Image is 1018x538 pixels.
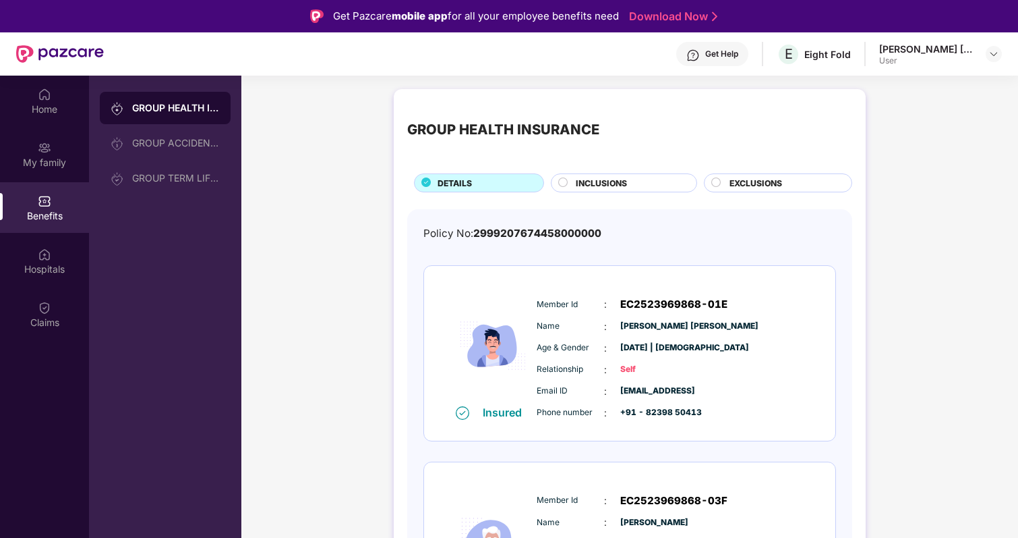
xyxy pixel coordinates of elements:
[16,45,104,63] img: New Pazcare Logo
[111,102,124,115] img: svg+xml;base64,PHN2ZyB3aWR0aD0iMjAiIGhlaWdodD0iMjAiIHZpZXdCb3g9IjAgMCAyMCAyMCIgZmlsbD0ibm9uZSIgeG...
[729,177,782,190] span: EXCLUSIONS
[620,406,688,419] span: +91 - 82398 50413
[604,362,607,377] span: :
[38,301,51,315] img: svg+xml;base64,PHN2ZyBpZD0iQ2xhaW0iIHhtbG5zPSJodHRwOi8vd3d3LnczLm9yZy8yMDAwL3N2ZyIgd2lkdGg9IjIwIi...
[537,406,604,419] span: Phone number
[407,119,599,140] div: GROUP HEALTH INSURANCE
[537,494,604,507] span: Member Id
[604,406,607,421] span: :
[620,320,688,333] span: [PERSON_NAME] [PERSON_NAME]
[576,177,627,190] span: INCLUSIONS
[620,385,688,398] span: [EMAIL_ADDRESS]
[456,406,469,420] img: svg+xml;base64,PHN2ZyB4bWxucz0iaHR0cDovL3d3dy53My5vcmcvMjAwMC9zdmciIHdpZHRoPSIxNiIgaGVpZ2h0PSIxNi...
[132,138,220,149] div: GROUP ACCIDENTAL INSURANCE
[537,298,604,311] span: Member Id
[537,385,604,398] span: Email ID
[604,297,607,312] span: :
[620,363,688,376] span: Self
[310,9,324,23] img: Logo
[333,8,619,24] div: Get Pazcare for all your employee benefits need
[38,141,51,155] img: svg+xml;base64,PHN2ZyB3aWR0aD0iMjAiIGhlaWdodD0iMjAiIHZpZXdCb3g9IjAgMCAyMCAyMCIgZmlsbD0ibm9uZSIgeG...
[686,49,700,62] img: svg+xml;base64,PHN2ZyBpZD0iSGVscC0zMngzMiIgeG1sbnM9Imh0dHA6Ly93d3cudzMub3JnLzIwMDAvc3ZnIiB3aWR0aD...
[537,320,604,333] span: Name
[132,173,220,184] div: GROUP TERM LIFE INSURANCE
[483,406,530,419] div: Insured
[423,225,601,242] div: Policy No:
[452,286,533,405] img: icon
[620,296,727,313] span: EC2523969868-01E
[620,342,688,354] span: [DATE] | [DEMOGRAPHIC_DATA]
[537,363,604,376] span: Relationship
[604,341,607,356] span: :
[111,172,124,186] img: svg+xml;base64,PHN2ZyB3aWR0aD0iMjAiIGhlaWdodD0iMjAiIHZpZXdCb3g9IjAgMCAyMCAyMCIgZmlsbD0ibm9uZSIgeG...
[712,9,717,24] img: Stroke
[111,137,124,151] img: svg+xml;base64,PHN2ZyB3aWR0aD0iMjAiIGhlaWdodD0iMjAiIHZpZXdCb3g9IjAgMCAyMCAyMCIgZmlsbD0ibm9uZSIgeG...
[604,319,607,334] span: :
[38,248,51,261] img: svg+xml;base64,PHN2ZyBpZD0iSG9zcGl0YWxzIiB4bWxucz0iaHR0cDovL3d3dy53My5vcmcvMjAwMC9zdmciIHdpZHRoPS...
[620,516,688,529] span: [PERSON_NAME]
[537,342,604,354] span: Age & Gender
[804,48,851,61] div: Eight Fold
[705,49,738,59] div: Get Help
[879,43,974,55] div: [PERSON_NAME] [PERSON_NAME]
[604,384,607,399] span: :
[879,55,974,66] div: User
[620,493,727,509] span: EC2523969868-03F
[785,46,793,62] span: E
[537,516,604,529] span: Name
[38,88,51,101] img: svg+xml;base64,PHN2ZyBpZD0iSG9tZSIgeG1sbnM9Imh0dHA6Ly93d3cudzMub3JnLzIwMDAvc3ZnIiB3aWR0aD0iMjAiIG...
[392,9,448,22] strong: mobile app
[604,493,607,508] span: :
[473,227,601,240] span: 2999207674458000000
[132,101,220,115] div: GROUP HEALTH INSURANCE
[38,194,51,208] img: svg+xml;base64,PHN2ZyBpZD0iQmVuZWZpdHMiIHhtbG5zPSJodHRwOi8vd3d3LnczLm9yZy8yMDAwL3N2ZyIgd2lkdGg9Ij...
[438,177,472,190] span: DETAILS
[604,515,607,530] span: :
[629,9,713,24] a: Download Now
[988,49,999,59] img: svg+xml;base64,PHN2ZyBpZD0iRHJvcGRvd24tMzJ4MzIiIHhtbG5zPSJodHRwOi8vd3d3LnczLm9yZy8yMDAwL3N2ZyIgd2...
